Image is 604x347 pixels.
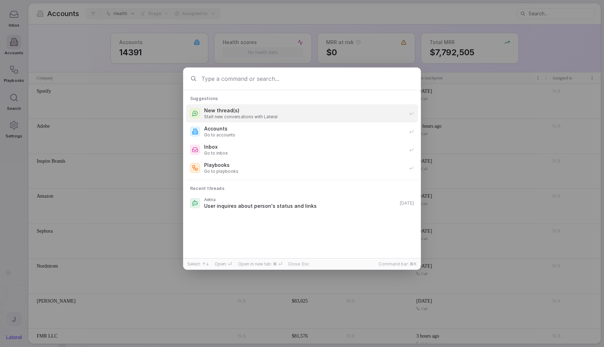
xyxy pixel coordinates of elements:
span: Accounts [204,125,405,132]
span: Go to playbooks [204,169,405,174]
span: Playbooks [204,162,405,169]
span: [DATE] [400,200,414,206]
span: Recent threads [190,186,224,191]
span: New thread(s) [204,107,405,114]
span: Suggestions [190,96,218,101]
span: Go to inbox [204,150,405,156]
span: Command bar: ⌘K [379,261,417,267]
span: Go to accounts [204,132,405,138]
span: Start new conversations with Lateral [204,114,405,120]
span: User inquires about person's status and links [204,203,396,210]
span: Aetna [204,197,396,203]
span: Open in new tab: ⌘ ⏎ [238,261,283,267]
span: Close: Esc [288,261,309,267]
span: Open: ⏎ [215,261,232,267]
input: Type a command or search... [201,72,416,85]
span: Select: ↑↓ [187,261,209,267]
span: Inbox [204,143,405,150]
